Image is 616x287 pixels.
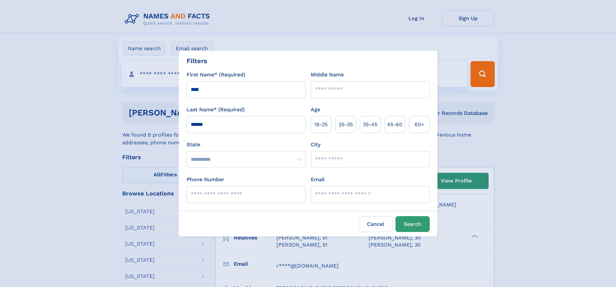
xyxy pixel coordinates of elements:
span: 45‑60 [387,121,402,128]
label: First Name* (Required) [187,71,245,79]
span: 60+ [415,121,424,128]
label: Last Name* (Required) [187,106,245,114]
button: Search [395,216,430,232]
span: 35‑45 [363,121,377,128]
span: 18‑25 [314,121,328,128]
label: Cancel [359,216,393,232]
label: Middle Name [311,71,344,79]
label: City [311,141,320,149]
label: Email [311,176,325,183]
span: 25‑35 [339,121,353,128]
div: Filters [187,56,207,66]
label: State [187,141,306,149]
label: Age [311,106,320,114]
label: Phone Number [187,176,224,183]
